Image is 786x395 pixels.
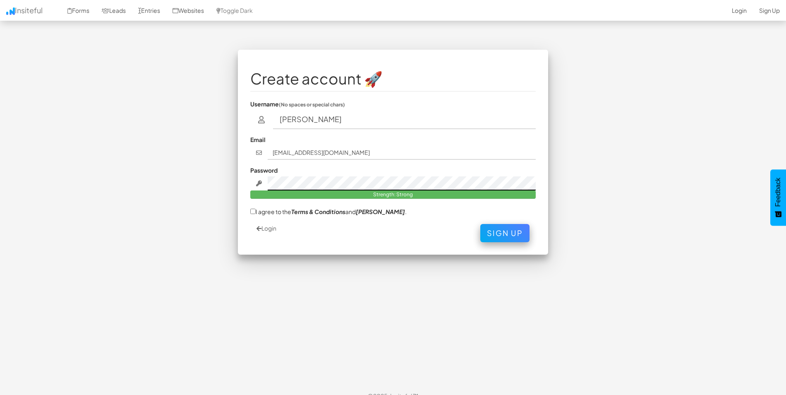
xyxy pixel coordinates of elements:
label: Email [250,135,266,144]
label: Username [250,100,345,108]
button: Feedback - Show survey [770,169,786,226]
input: username [273,110,536,129]
span: Feedback [774,178,782,207]
a: [PERSON_NAME] [356,208,405,215]
input: I agree to theTerms & Conditionsand[PERSON_NAME]. [250,209,256,214]
h1: Create account 🚀 [250,70,536,87]
a: Login [256,224,276,232]
div: Strength: Strong [250,190,536,199]
input: john@doe.com [268,146,536,160]
label: I agree to the and . [250,207,407,216]
label: Password [250,166,278,174]
img: icon.png [6,7,15,15]
button: Sign Up [480,224,530,242]
small: (No spaces or special chars) [279,101,345,108]
a: Terms & Conditions [291,208,345,215]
